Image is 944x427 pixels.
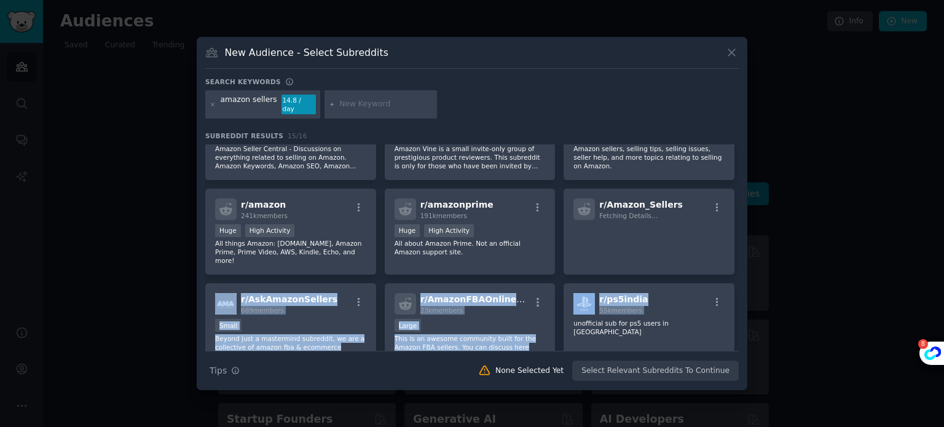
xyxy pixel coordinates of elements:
p: Amazon Seller Central - Discussions on everything related to selling on Amazon. Amazon Keywords, ... [215,144,366,170]
span: 55k members [599,307,642,314]
span: r/ ps5india [599,294,648,304]
span: r/ Amazon_Sellers [599,200,683,210]
div: None Selected Yet [495,366,564,377]
span: r/ AskAmazonSellers [241,294,337,304]
div: Large [395,319,422,332]
div: Small [215,319,242,332]
div: amazon sellers [221,95,277,114]
h3: Search keywords [205,77,281,86]
img: AskAmazonSellers [215,293,237,315]
input: New Keyword [339,99,433,110]
p: Beyond just a mastermind subreddit, we are a collective of amazon fba & ecommerce entrepreneurs c... [215,334,366,360]
p: All things Amazon: [DOMAIN_NAME], Amazon Prime, Prime Video, AWS, Kindle, Echo, and more! [215,239,366,265]
span: r/ amazon [241,200,286,210]
span: r/ amazonprime [420,200,494,210]
button: Tips [205,360,244,382]
p: All about Amazon Prime. Not an official Amazon support site. [395,239,546,256]
span: 689 members [241,307,284,314]
div: 14.8 / day [281,95,316,114]
p: unofficial sub for ps5 users in [GEOGRAPHIC_DATA] [573,319,725,336]
span: Subreddit Results [205,131,283,140]
div: Huge [395,224,420,237]
div: Huge [215,224,241,237]
p: This is an awesome community built for the Amazon FBA sellers. You can discuss here about selling... [395,334,546,360]
img: ps5india [573,293,595,315]
div: High Activity [424,224,474,237]
p: Amazon sellers, selling tips, selling issues, seller help, and more topics relating to selling on... [573,144,725,170]
span: 23k members [420,307,463,314]
span: Fetching Details... [599,212,657,219]
span: 191k members [420,212,467,219]
div: High Activity [245,224,295,237]
span: 241k members [241,212,288,219]
span: r/ AmazonFBAOnlineRetail [420,294,545,304]
p: Amazon Vine is a small invite-only group of prestigious product reviewers. This subreddit is only... [395,144,546,170]
h3: New Audience - Select Subreddits [225,46,388,59]
span: Tips [210,364,227,377]
span: 15 / 16 [288,132,307,139]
